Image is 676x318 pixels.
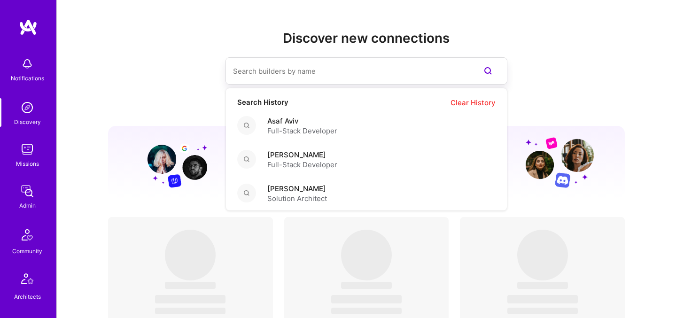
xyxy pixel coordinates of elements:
span: ‌ [165,230,216,280]
i: icon SearchPurple [482,65,494,77]
img: bell [18,54,37,73]
span: ‌ [341,230,392,280]
span: ‌ [155,308,225,314]
div: Community [12,246,42,256]
div: Architects [14,292,41,302]
i: icon Search [244,123,249,128]
img: teamwork [18,140,37,159]
span: ‌ [507,295,578,303]
span: ‌ [331,295,402,303]
span: Full-Stack Developer [267,160,337,170]
img: discovery [18,98,37,117]
img: Architects [16,269,39,292]
img: admin teamwork [18,182,37,201]
span: ‌ [155,295,225,303]
img: Grow your network [526,137,594,188]
img: Grow your network [139,136,207,188]
span: ‌ [341,282,392,289]
span: [PERSON_NAME] [267,150,337,160]
div: Discovery [14,117,41,127]
span: ‌ [507,308,578,314]
i: icon Search [244,190,249,196]
span: [PERSON_NAME] [267,184,327,194]
div: Admin [19,201,36,210]
img: logo [19,19,38,36]
img: Community [16,224,39,246]
div: Notifications [11,73,44,83]
span: ‌ [331,308,402,314]
span: ‌ [517,230,568,280]
span: Full-Stack Developer [267,126,337,136]
span: ‌ [165,282,216,289]
h4: Search History [226,98,300,107]
span: Clear History [451,98,496,108]
span: Solution Architect [267,194,327,203]
span: Asaf Aviv [267,116,337,126]
span: ‌ [517,282,568,289]
input: Search builders by name [233,59,462,83]
h2: Discover new connections [108,31,625,46]
div: Missions [16,159,39,169]
i: icon Search [244,156,249,162]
